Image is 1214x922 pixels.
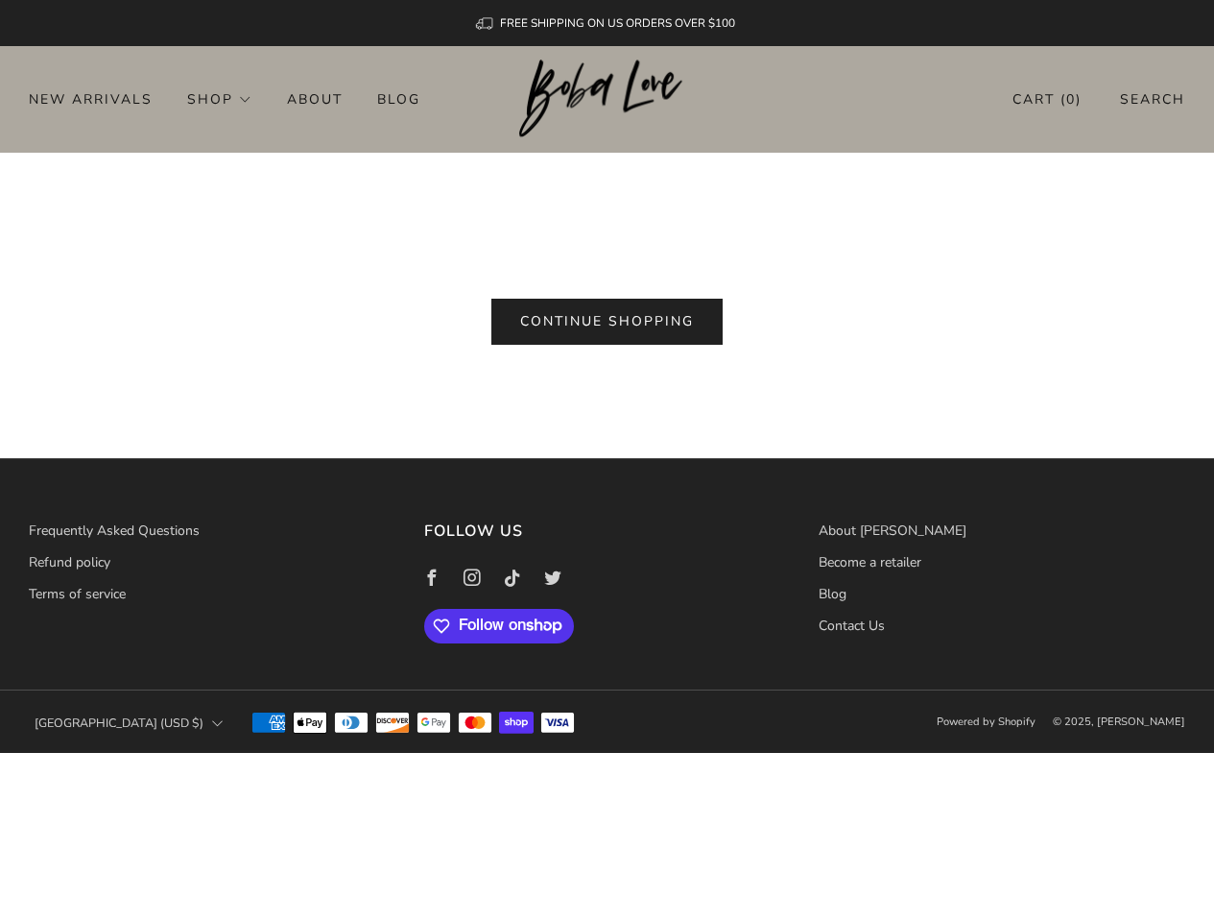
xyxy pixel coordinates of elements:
span: FREE SHIPPING ON US ORDERS OVER $100 [500,15,735,31]
a: About [287,84,343,114]
a: New Arrivals [29,84,153,114]
a: Cart [1012,84,1082,115]
a: Shop [187,84,252,114]
a: Powered by Shopify [937,715,1035,729]
button: [GEOGRAPHIC_DATA] (USD $) [29,702,228,744]
a: Become a retailer [819,553,921,571]
a: Terms of service [29,585,126,603]
a: Blog [377,84,420,114]
a: Boba Love [519,60,695,139]
h3: Follow us [424,517,791,546]
span: © 2025, [PERSON_NAME] [1053,715,1185,729]
a: Continue shopping [491,299,723,345]
items-count: 0 [1066,90,1076,109]
img: Boba Love [519,60,695,138]
a: Frequently Asked Questions [29,522,200,540]
a: Refund policy [29,553,110,571]
a: Search [1120,84,1185,115]
a: About [PERSON_NAME] [819,522,966,540]
a: Contact Us [819,617,885,635]
a: Blog [819,585,846,603]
